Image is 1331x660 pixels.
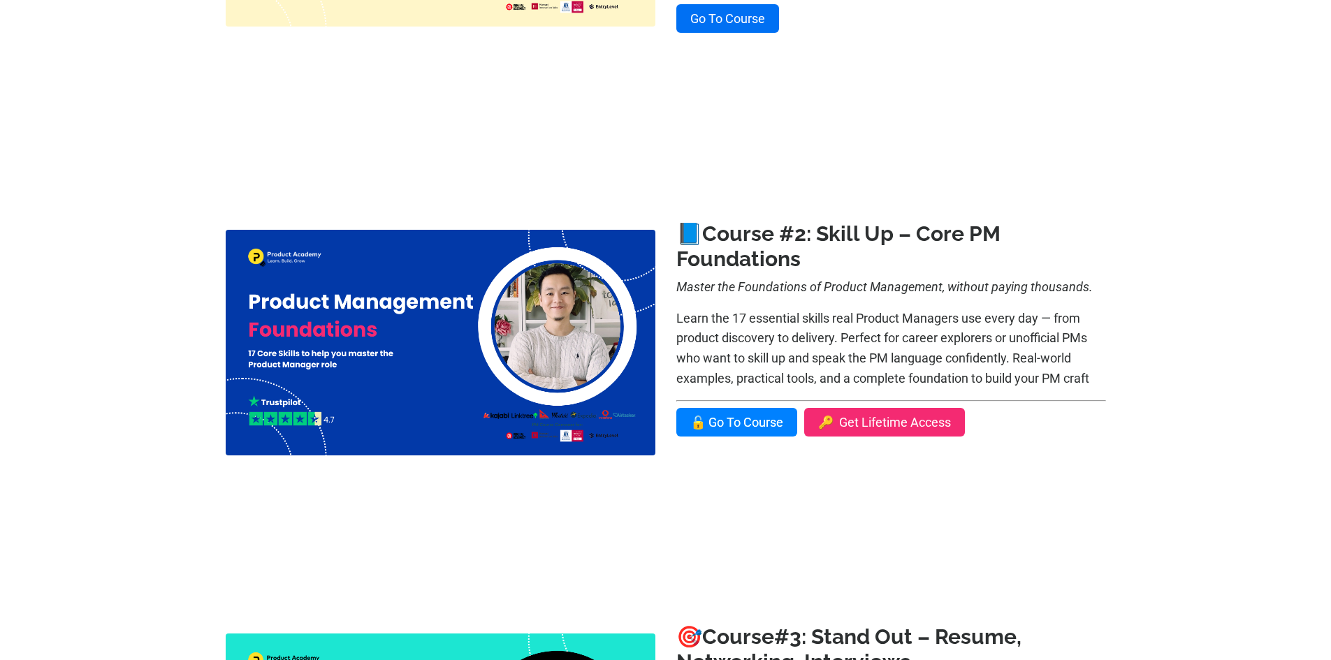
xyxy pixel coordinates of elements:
b: 📘 [676,221,794,246]
a: 🔑 Get Lifetime Access [804,408,965,437]
a: Go To Course [676,4,779,33]
b: 🎯 [676,624,774,649]
a: 🔓 Go To Course [676,408,797,437]
a: 2: Skill Up – Core PM Foundations [676,221,1001,271]
p: Learn the 17 essential skills real Product Managers use every day — from product discovery to del... [676,309,1106,389]
a: Course # [702,221,794,246]
img: 62b2441-a0a2-b5e6-bea-601a6a2a63b_12.png [226,230,655,455]
i: Master the Foundations of Product Management, without paying thousands. [676,279,1093,294]
a: Course [702,624,774,649]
